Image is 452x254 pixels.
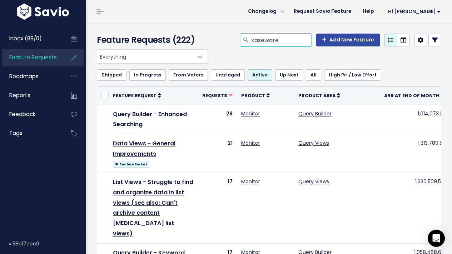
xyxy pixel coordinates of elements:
[2,87,59,104] a: Reports
[241,110,260,117] a: Monitor
[113,178,193,238] a: List Views - Struggle to find and organize data in list views (see also: Can't archive content [M...
[298,92,340,99] a: Product Area
[9,129,23,137] span: Tags
[202,92,233,99] a: Requests
[380,105,448,134] td: 1,014,073.31
[198,105,237,134] td: 29
[380,173,448,243] td: 1,330,509.50
[9,73,39,80] span: Roadmaps
[97,34,205,46] h4: Feature Requests (222)
[9,91,30,99] span: Reports
[428,230,445,247] div: Open Intercom Messenger
[298,110,332,117] a: Query Builder
[248,69,272,81] a: Active
[275,69,303,81] a: Up Next
[113,93,157,99] span: Feature Request
[357,6,379,17] a: Help
[9,35,42,42] span: Inbox (89/0)
[2,30,59,47] a: Inbox (89/0)
[241,139,260,146] a: Monitor
[2,125,59,141] a: Tags
[241,178,260,185] a: Monitor
[97,69,126,81] a: Shipped
[250,34,312,46] input: Search features...
[9,54,57,61] span: Feature Requests
[15,4,71,20] img: logo-white.9d6f32f41409.svg
[169,69,208,81] a: From Voters
[113,159,149,168] a: Feature Bucket
[388,9,441,14] span: Hi [PERSON_NAME]
[248,9,277,14] span: Changelog
[384,93,439,99] span: ARR at End of Month
[198,134,237,173] td: 21
[2,68,59,85] a: Roadmaps
[316,34,380,46] a: Add New Feature
[198,173,237,243] td: 17
[324,69,381,81] a: High Pri / Low Effort
[9,234,86,253] div: v.58b17dec9
[241,92,270,99] a: Product
[384,92,444,99] a: ARR at End of Month
[298,178,329,185] a: Query Views
[9,110,35,118] span: Feedback
[202,93,227,99] span: Requests
[97,49,208,64] span: Everything
[298,139,329,146] a: Query Views
[211,69,245,81] a: Untriaged
[97,50,193,63] span: Everything
[2,49,59,66] a: Feature Requests
[241,93,265,99] span: Product
[379,6,446,17] a: Hi [PERSON_NAME]
[113,110,187,129] a: Query Builder - Enhanced Searching
[2,106,59,123] a: Feedback
[113,161,149,168] span: Feature Bucket
[113,139,175,158] a: Data Views - General Improvements
[380,134,448,173] td: 1,313,789.81
[129,69,166,81] a: In Progress
[306,69,321,81] a: All
[298,93,336,99] span: Product Area
[97,69,441,81] ul: Filter feature requests
[288,6,357,17] a: Request Savio Feature
[113,92,161,99] a: Feature Request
